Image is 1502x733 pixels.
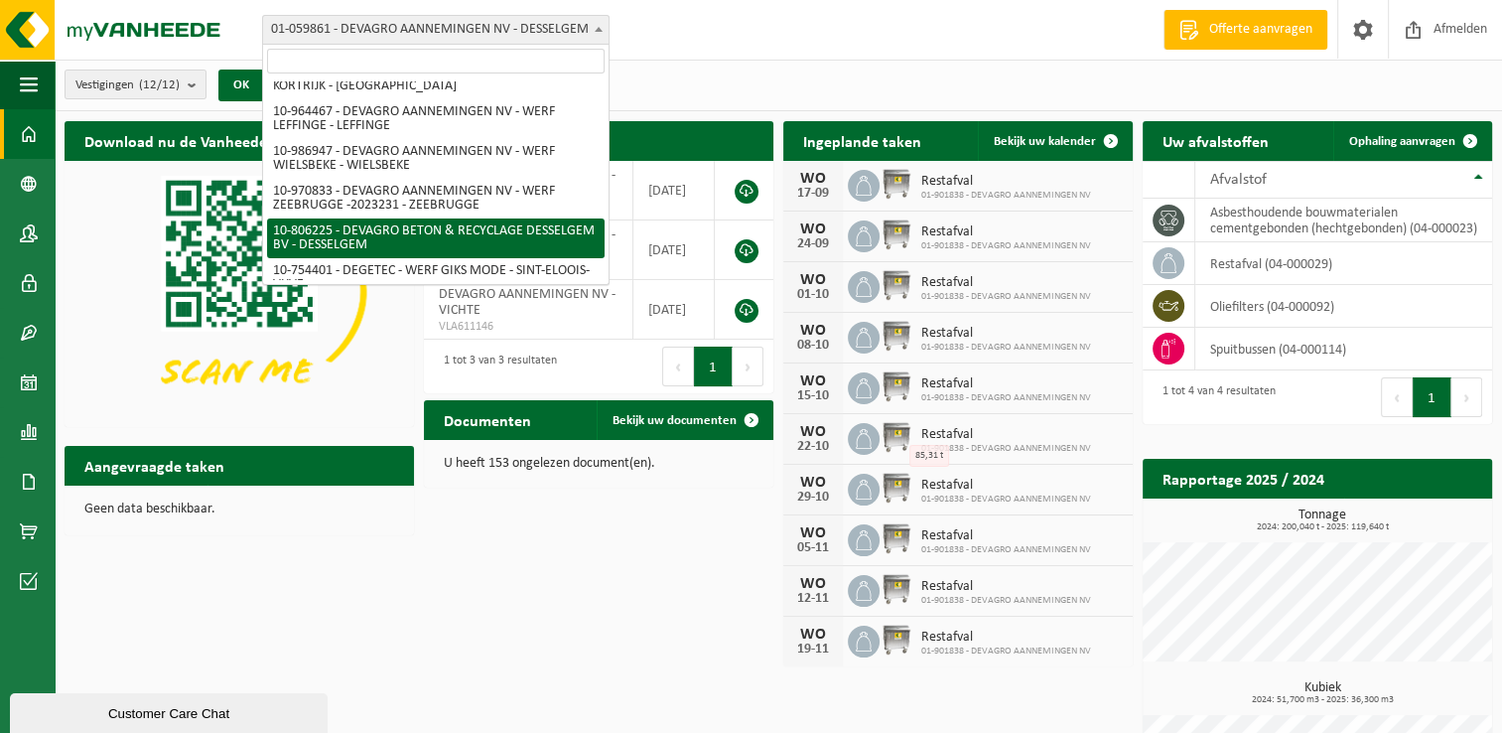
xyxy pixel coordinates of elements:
td: [DATE] [633,220,715,280]
h3: Tonnage [1153,509,1492,532]
div: 01-10 [793,288,833,302]
div: WO [793,171,833,187]
span: 01-059861 - DEVAGRO AANNEMINGEN NV - DESSELGEM [263,16,609,44]
td: restafval (04-000029) [1195,242,1492,285]
img: Download de VHEPlus App [65,161,414,423]
div: 08-10 [793,339,833,353]
span: Restafval [921,376,1091,392]
span: 01-901838 - DEVAGRO AANNEMINGEN NV [921,291,1091,303]
div: WO [793,424,833,440]
div: WO [793,475,833,491]
div: 12-11 [793,592,833,606]
div: WO [793,627,833,643]
img: WB-1100-GAL-GY-02 [880,268,913,302]
div: 24-09 [793,237,833,251]
img: WB-1100-GAL-GY-02 [880,319,913,353]
h2: Rapportage 2025 / 2024 [1143,459,1344,498]
img: WB-1100-GAL-GY-02 [880,572,913,606]
span: Restafval [921,630,1091,646]
div: 22-10 [793,440,833,454]
img: WB-1100-GAL-GY-02 [880,471,913,505]
button: Vestigingen(12/12) [65,70,206,99]
span: Restafval [921,478,1091,494]
div: WO [793,576,833,592]
div: 17-09 [793,187,833,201]
div: WO [793,221,833,237]
span: Bekijk uw documenten [613,414,737,427]
span: 01-901838 - DEVAGRO AANNEMINGEN NV [921,494,1091,506]
p: U heeft 153 ongelezen document(en). [444,457,753,471]
a: Offerte aanvragen [1163,10,1327,50]
span: 01-901838 - DEVAGRO AANNEMINGEN NV [921,646,1091,658]
h2: Documenten [424,400,551,439]
li: 10-754401 - DEGETEC - WERF GIKS MODE - SINT-ELOOIS-VIJVE [267,258,605,298]
td: spuitbussen (04-000114) [1195,328,1492,370]
span: 01-901838 - DEVAGRO AANNEMINGEN NV [921,190,1091,202]
span: 2024: 200,040 t - 2025: 119,640 t [1153,522,1492,532]
span: 01-901838 - DEVAGRO AANNEMINGEN NV [921,240,1091,252]
div: 19-11 [793,643,833,657]
td: [DATE] [633,161,715,220]
button: 1 [694,347,733,386]
img: WB-1100-GAL-GY-02 [880,623,913,657]
div: 05-11 [793,541,833,555]
li: 10-970833 - DEVAGRO AANNEMINGEN NV - WERF ZEEBRUGGE -2023231 - ZEEBRUGGE [267,179,605,219]
span: Offerte aanvragen [1204,20,1317,40]
img: WB-1100-GAL-GY-02 [880,167,913,201]
span: 2024: 51,700 m3 - 2025: 36,300 m3 [1153,695,1492,705]
a: Bekijk uw kalender [978,121,1131,161]
count: (12/12) [139,78,180,91]
button: Next [733,347,763,386]
span: Restafval [921,174,1091,190]
span: VLA611146 [439,319,617,335]
span: 01-901838 - DEVAGRO AANNEMINGEN NV [921,342,1091,354]
td: asbesthoudende bouwmaterialen cementgebonden (hechtgebonden) (04-000023) [1195,199,1492,242]
button: Previous [1381,377,1413,417]
li: 10-964467 - DEVAGRO AANNEMINGEN NV - WERF LEFFINGE - LEFFINGE [267,99,605,139]
span: DEVAGRO AANNEMINGEN NV - VICHTE [439,287,615,318]
span: Bekijk uw kalender [994,135,1096,148]
span: Restafval [921,326,1091,342]
div: 1 tot 4 van 4 resultaten [1153,375,1276,419]
h2: Ingeplande taken [783,121,941,160]
span: Restafval [921,224,1091,240]
h2: Aangevraagde taken [65,446,244,485]
button: Next [1451,377,1482,417]
li: 10-986947 - DEVAGRO AANNEMINGEN NV - WERF WIELSBEKE - WIELSBEKE [267,139,605,179]
span: Afvalstof [1210,172,1267,188]
h3: Kubiek [1153,681,1492,705]
a: Ophaling aanvragen [1333,121,1490,161]
div: WO [793,323,833,339]
img: WB-1100-GAL-GY-02 [880,521,913,555]
span: Restafval [921,579,1091,595]
h2: Download nu de Vanheede+ app! [65,121,330,160]
span: Vestigingen [75,71,180,100]
span: Restafval [921,528,1091,544]
span: Ophaling aanvragen [1349,135,1455,148]
img: WB-1100-GAL-GY-02 [880,420,913,454]
button: Previous [662,347,694,386]
div: 1 tot 3 van 3 resultaten [434,345,557,388]
span: 01-901838 - DEVAGRO AANNEMINGEN NV [921,443,1091,455]
button: 1 [1413,377,1451,417]
div: WO [793,373,833,389]
span: 01-901838 - DEVAGRO AANNEMINGEN NV [921,595,1091,607]
td: [DATE] [633,280,715,340]
div: WO [793,272,833,288]
li: 10-806225 - DEVAGRO BETON & RECYCLAGE DESSELGEM BV - DESSELGEM [267,219,605,258]
span: Restafval [921,275,1091,291]
div: 29-10 [793,491,833,505]
td: oliefilters (04-000092) [1195,285,1492,328]
button: OK [218,70,264,101]
h2: Uw afvalstoffen [1143,121,1289,160]
img: WB-1100-GAL-GY-02 [880,218,913,251]
span: 01-901838 - DEVAGRO AANNEMINGEN NV [921,392,1091,404]
span: 01-901838 - DEVAGRO AANNEMINGEN NV [921,544,1091,556]
div: 15-10 [793,389,833,403]
a: Bekijk uw documenten [597,400,771,440]
img: WB-1100-GAL-GY-02 [880,369,913,403]
span: Restafval [921,427,1091,443]
div: WO [793,525,833,541]
p: Geen data beschikbaar. [84,503,394,516]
